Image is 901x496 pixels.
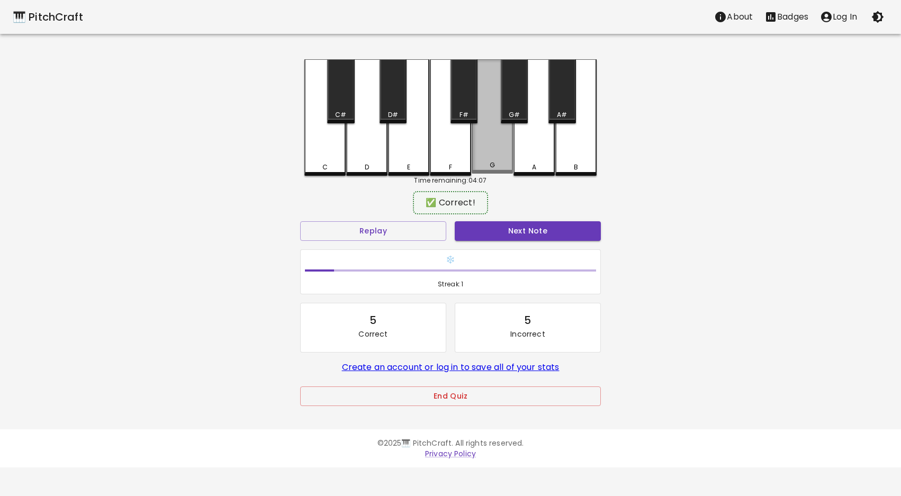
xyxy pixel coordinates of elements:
[814,6,863,28] button: account of current user
[304,176,597,185] div: Time remaining: 04:07
[322,163,328,172] div: C
[449,163,452,172] div: F
[305,254,596,266] h6: ❄️
[509,110,520,120] div: G#
[510,329,545,339] p: Incorrect
[300,221,446,241] button: Replay
[300,386,601,406] button: End Quiz
[425,448,476,459] a: Privacy Policy
[557,110,567,120] div: A#
[708,6,759,28] button: About
[759,6,814,28] button: Stats
[388,110,398,120] div: D#
[358,329,388,339] p: Correct
[490,160,495,170] div: G
[455,221,601,241] button: Next Note
[777,11,808,23] p: Badges
[833,11,857,23] p: Log In
[574,163,578,172] div: B
[727,11,753,23] p: About
[146,438,755,448] p: © 2025 🎹 PitchCraft. All rights reserved.
[365,163,369,172] div: D
[370,312,376,329] div: 5
[524,312,531,329] div: 5
[13,8,83,25] a: 🎹 PitchCraft
[407,163,410,172] div: E
[532,163,536,172] div: A
[305,279,596,290] span: Streak: 1
[342,361,560,373] a: Create an account or log in to save all of your stats
[418,196,483,209] div: ✅ Correct!
[459,110,468,120] div: F#
[335,110,346,120] div: C#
